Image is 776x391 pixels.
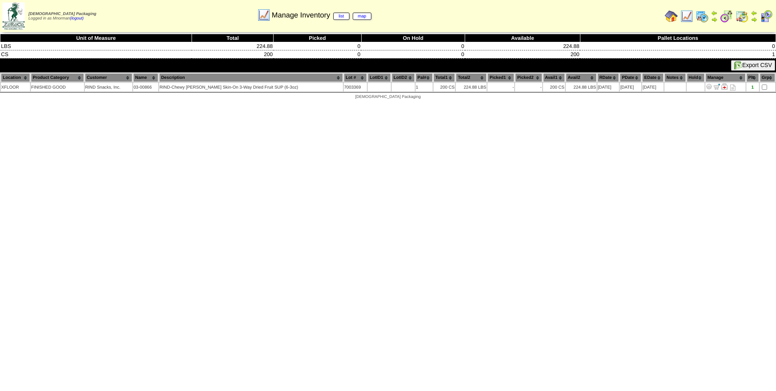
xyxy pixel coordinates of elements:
[711,10,718,16] img: arrowleft.gif
[465,50,580,59] td: 200
[133,73,158,82] th: Name
[456,83,487,91] td: 224.88 LBS
[665,10,678,23] img: home.gif
[705,73,746,82] th: Manage
[28,12,96,16] span: [DEMOGRAPHIC_DATA] Packaging
[711,16,718,23] img: arrowright.gif
[487,83,514,91] td: -
[274,42,361,50] td: 0
[731,60,775,71] button: Export CSV
[487,73,514,82] th: Picked1
[344,73,367,82] th: Lot #
[620,73,641,82] th: PDate
[0,34,192,42] th: Unit of Measure
[734,61,742,70] img: excel.gif
[70,16,84,21] a: (logout)
[274,50,361,59] td: 0
[192,42,274,50] td: 224.88
[620,83,641,91] td: [DATE]
[751,10,757,16] img: arrowleft.gif
[344,83,367,91] td: 7003369
[721,83,728,90] img: Manage Hold
[31,73,84,82] th: Product Category
[192,50,274,59] td: 200
[353,13,372,20] a: map
[664,73,685,82] th: Notes
[355,95,420,99] span: [DEMOGRAPHIC_DATA] Packaging
[368,73,391,82] th: LotID1
[730,85,735,91] i: Note
[746,73,759,82] th: Plt
[159,73,343,82] th: Description
[543,83,565,91] td: 200 CS
[133,83,158,91] td: 03-00866
[642,73,664,82] th: EDate
[747,85,759,90] div: 1
[580,50,776,59] td: 1
[713,83,720,90] img: Move
[0,50,192,59] td: CS
[515,73,542,82] th: Picked2
[333,13,349,20] a: list
[28,12,96,21] span: Logged in as Mnorman
[392,73,415,82] th: LotID2
[515,83,542,91] td: -
[696,10,709,23] img: calendarprod.gif
[760,73,775,82] th: Grp
[272,11,371,20] span: Manage Inventory
[597,73,619,82] th: RDate
[433,83,455,91] td: 200 CS
[361,34,465,42] th: On Hold
[433,73,455,82] th: Total1
[720,10,733,23] img: calendarblend.gif
[465,34,580,42] th: Available
[416,73,433,82] th: Pal#
[274,34,361,42] th: Picked
[566,73,597,82] th: Avail2
[361,50,465,59] td: 0
[1,83,30,91] td: XFLOOR
[465,42,580,50] td: 224.88
[361,42,465,50] td: 0
[642,83,664,91] td: [DATE]
[85,73,132,82] th: Customer
[760,10,773,23] img: calendarcustomer.gif
[687,73,705,82] th: Hold
[257,9,270,22] img: line_graph.gif
[680,10,693,23] img: line_graph.gif
[1,73,30,82] th: Location
[456,73,487,82] th: Total2
[192,34,274,42] th: Total
[85,83,132,91] td: RIND Snacks, Inc.
[31,83,84,91] td: FINISHED GOOD
[580,34,776,42] th: Pallet Locations
[159,83,343,91] td: RIND-Chewy [PERSON_NAME] Skin-On 3-Way Dried Fruit SUP (6-3oz)
[597,83,619,91] td: [DATE]
[706,83,712,90] img: Adjust
[416,83,433,91] td: 1
[543,73,565,82] th: Avail1
[566,83,597,91] td: 224.88 LBS
[751,16,757,23] img: arrowright.gif
[735,10,748,23] img: calendarinout.gif
[0,42,192,50] td: LBS
[2,2,25,30] img: zoroco-logo-small.webp
[580,42,776,50] td: 0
